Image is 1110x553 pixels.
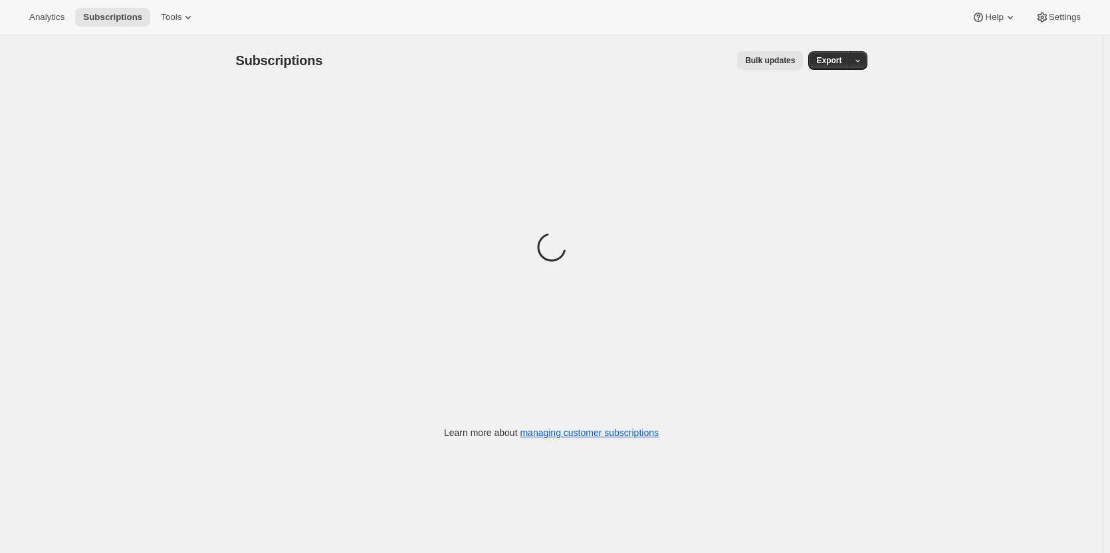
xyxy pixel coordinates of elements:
[83,12,142,23] span: Subscriptions
[161,12,181,23] span: Tools
[236,53,323,68] span: Subscriptions
[1049,12,1081,23] span: Settings
[29,12,64,23] span: Analytics
[444,426,659,439] p: Learn more about
[808,51,849,70] button: Export
[964,8,1024,27] button: Help
[21,8,72,27] button: Analytics
[985,12,1003,23] span: Help
[1028,8,1089,27] button: Settings
[520,427,659,438] a: managing customer subscriptions
[745,55,795,66] span: Bulk updates
[153,8,203,27] button: Tools
[75,8,150,27] button: Subscriptions
[737,51,803,70] button: Bulk updates
[816,55,841,66] span: Export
